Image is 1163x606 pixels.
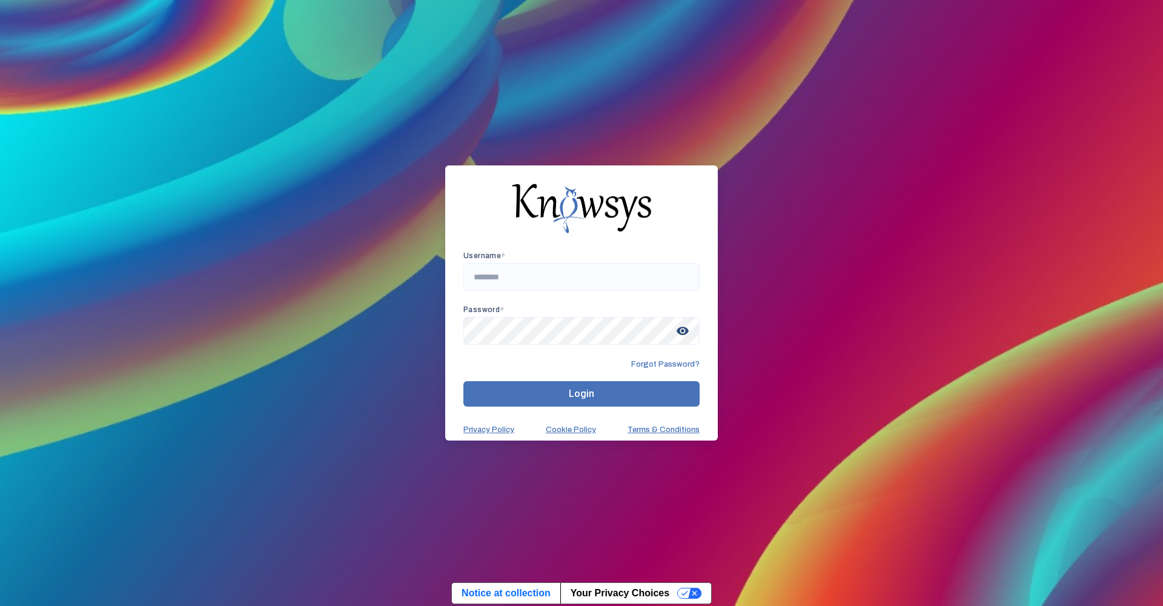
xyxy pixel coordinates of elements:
app-required-indication: Password [463,305,505,314]
span: Login [569,388,594,399]
a: Terms & Conditions [628,425,700,435]
span: Forgot Password? [631,359,700,369]
button: Login [463,381,700,407]
button: Your Privacy Choices [560,583,711,604]
a: Notice at collection [452,583,560,604]
a: Cookie Policy [546,425,596,435]
img: knowsys-logo.png [512,184,651,233]
app-required-indication: Username [463,251,506,260]
span: visibility [672,320,694,342]
a: Privacy Policy [463,425,514,435]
